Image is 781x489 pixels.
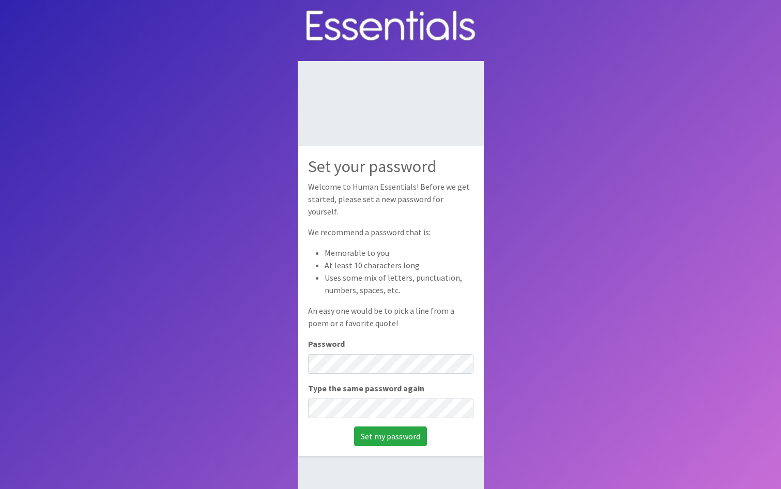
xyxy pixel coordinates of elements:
input: Set my password [354,426,427,446]
li: Uses some mix of letters, punctuation, numbers, spaces, etc. [325,271,473,296]
p: Welcome to Human Essentials! Before we get started, please set a new password for yourself. [308,180,473,218]
p: An easy one would be to pick a line from a poem or a favorite quote! [308,304,473,329]
li: Memorable to you [325,247,473,259]
p: We recommend a password that is: [308,226,473,238]
label: Type the same password again [308,382,424,394]
label: Password [308,338,345,350]
li: At least 10 characters long [325,259,473,271]
h2: Set your password [308,157,473,176]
